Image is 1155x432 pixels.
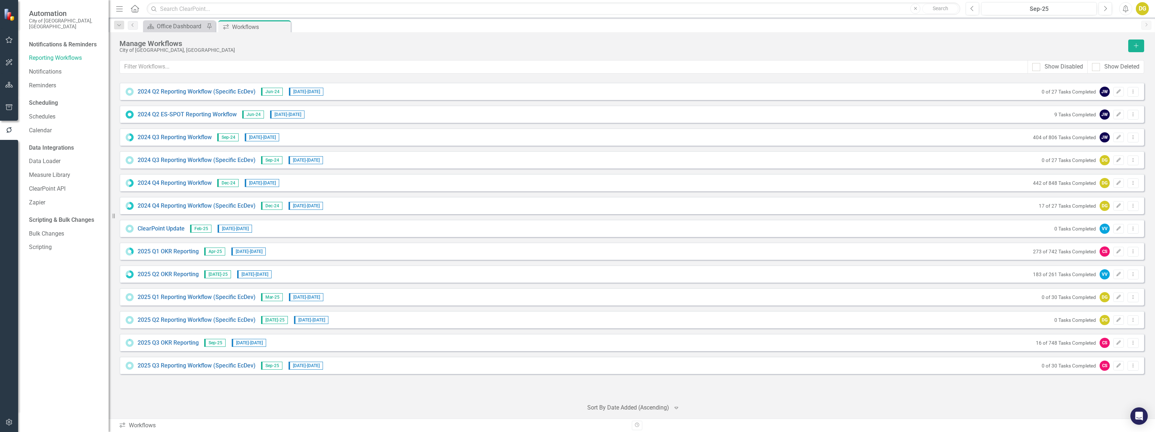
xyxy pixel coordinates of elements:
small: 183 of 261 Tasks Completed [1033,271,1096,277]
small: 0 of 30 Tasks Completed [1042,294,1096,300]
span: [DATE]-25 [261,316,288,324]
span: [DATE] - [DATE] [294,316,328,324]
button: Sep-25 [981,2,1097,15]
span: [DATE] - [DATE] [245,133,279,141]
span: [DATE] - [DATE] [237,270,272,278]
a: Data Loader [29,157,101,166]
small: 16 of 748 Tasks Completed [1036,340,1096,346]
span: [DATE]-25 [204,270,231,278]
small: 273 of 742 Tasks Completed [1033,249,1096,254]
small: 0 Tasks Completed [1054,317,1096,323]
span: Mar-25 [261,293,283,301]
div: Data Integrations [29,144,74,152]
a: ClearPoint API [29,185,101,193]
small: City of [GEOGRAPHIC_DATA], [GEOGRAPHIC_DATA] [29,18,101,30]
span: Search [933,5,948,11]
div: Show Deleted [1104,63,1139,71]
div: Office Dashboard [157,22,205,31]
div: Notifications & Reminders [29,41,97,49]
button: Search [922,4,958,14]
a: 2025 Q2 OKR Reporting [138,270,199,279]
div: JW [1100,132,1110,142]
span: Automation [29,9,101,18]
span: [DATE] - [DATE] [231,248,266,256]
a: Notifications [29,68,101,76]
a: 2024 Q2 Reporting Workflow (Specific EcDev) [138,88,256,96]
div: Manage Workflows [119,40,1125,47]
span: [DATE] - [DATE] [218,225,252,233]
span: [DATE] - [DATE] [245,179,279,187]
a: Reporting Workflows [29,54,101,62]
div: Show Disabled [1045,63,1083,71]
input: Search ClearPoint... [147,3,960,15]
div: Workflows [119,421,626,430]
span: Jun-24 [242,111,264,119]
input: Filter Workflows... [119,60,1028,74]
div: CS [1100,246,1110,257]
small: 404 of 806 Tasks Completed [1033,134,1096,140]
a: Schedules [29,113,101,121]
small: 17 of 27 Tasks Completed [1039,203,1096,209]
span: Sep-24 [261,156,282,164]
div: DG [1100,155,1110,165]
span: Sep-25 [261,362,282,370]
div: VV [1100,269,1110,279]
span: Apr-25 [204,248,225,256]
span: [DATE] - [DATE] [289,88,323,96]
a: 2024 Q2 ES-SPOT Reporting Workflow [138,111,237,119]
img: ClearPoint Strategy [4,8,16,21]
div: Scheduling [29,99,58,107]
small: 0 of 27 Tasks Completed [1042,89,1096,95]
a: Calendar [29,126,101,135]
small: 0 of 27 Tasks Completed [1042,157,1096,163]
div: DG [1100,201,1110,211]
div: DG [1100,178,1110,188]
div: JW [1100,109,1110,120]
a: Office Dashboard [145,22,205,31]
span: Sep-24 [217,133,239,141]
div: JW [1100,87,1110,97]
a: ClearPoint Update [138,225,185,233]
div: Sep-25 [984,5,1094,13]
div: CS [1100,338,1110,348]
a: 2024 Q4 Reporting Workflow (Specific EcDev) [138,202,256,210]
a: Scripting [29,243,101,252]
span: Jun-24 [261,88,283,96]
div: Scripting & Bulk Changes [29,216,94,224]
a: 2024 Q3 Reporting Workflow [138,133,212,142]
a: Zapier [29,199,101,207]
a: Measure Library [29,171,101,179]
div: Workflows [232,22,289,32]
a: 2025 Q2 Reporting Workflow (Specific EcDev) [138,316,256,324]
span: Dec-24 [217,179,239,187]
small: 9 Tasks Completed [1054,112,1096,117]
a: 2024 Q3 Reporting Workflow (Specific EcDev) [138,156,256,165]
button: DG [1136,2,1149,15]
a: Reminders [29,82,101,90]
small: 0 Tasks Completed [1054,226,1096,232]
a: Bulk Changes [29,230,101,238]
a: 2025 Q3 Reporting Workflow (Specific EcDev) [138,362,256,370]
a: 2025 Q1 Reporting Workflow (Specific EcDev) [138,293,256,302]
span: [DATE] - [DATE] [289,202,323,210]
small: 442 of 848 Tasks Completed [1033,180,1096,186]
div: DG [1100,315,1110,325]
span: Feb-25 [190,225,211,233]
a: 2024 Q4 Reporting Workflow [138,179,212,187]
div: VV [1100,224,1110,234]
span: Dec-24 [261,202,282,210]
small: 0 of 30 Tasks Completed [1042,363,1096,369]
span: [DATE] - [DATE] [232,339,266,347]
span: [DATE] - [DATE] [270,111,304,119]
div: City of [GEOGRAPHIC_DATA], [GEOGRAPHIC_DATA] [119,47,1125,53]
span: [DATE] - [DATE] [289,293,323,301]
span: Sep-25 [204,339,226,347]
div: CS [1100,361,1110,371]
div: DG [1100,292,1110,302]
span: [DATE] - [DATE] [289,362,323,370]
a: 2025 Q3 OKR Reporting [138,339,199,347]
a: 2025 Q1 OKR Reporting [138,248,199,256]
span: [DATE] - [DATE] [289,156,323,164]
div: Open Intercom Messenger [1130,407,1148,425]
